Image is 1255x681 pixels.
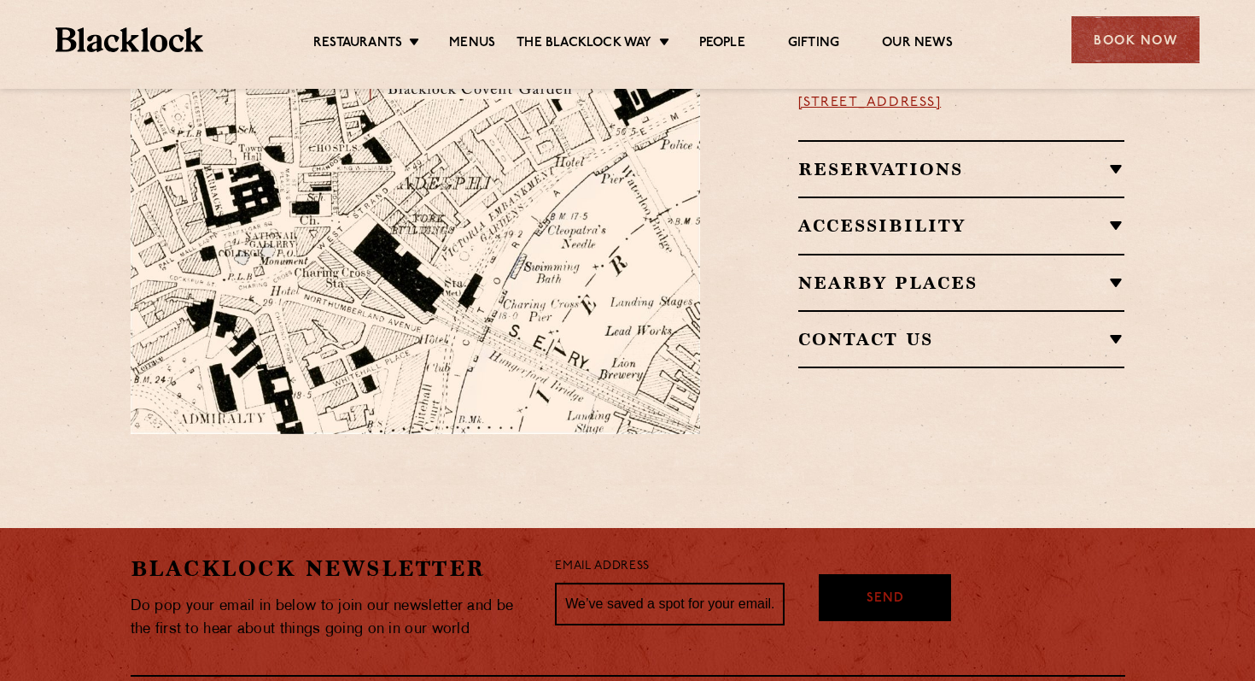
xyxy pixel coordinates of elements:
[798,273,1125,293] h2: Nearby Places
[313,35,402,54] a: Restaurants
[788,35,839,54] a: Gifting
[131,554,530,584] h2: Blacklock Newsletter
[1071,16,1200,63] div: Book Now
[517,35,651,54] a: The Blacklock Way
[699,35,745,54] a: People
[798,96,942,109] a: [STREET_ADDRESS]
[798,159,1125,179] h2: Reservations
[798,329,1125,349] h2: Contact Us
[517,274,756,434] img: svg%3E
[555,557,649,577] label: Email Address
[882,35,953,54] a: Our News
[867,590,904,609] span: Send
[555,583,785,625] input: We’ve saved a spot for your email...
[798,215,1125,236] h2: Accessibility
[449,35,495,54] a: Menus
[55,27,203,52] img: BL_Textured_Logo-footer-cropped.svg
[131,595,530,641] p: Do pop your email in below to join our newsletter and be the first to hear about things going on ...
